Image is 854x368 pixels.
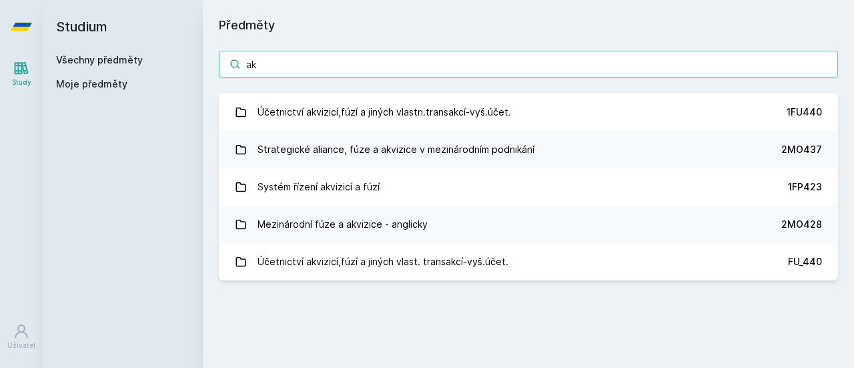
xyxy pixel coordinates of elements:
a: Uživatel [3,317,40,357]
a: Mezinárodní fúze a akvizice - anglicky 2MO428 [219,206,838,243]
a: Strategické aliance, fúze a akvizice v mezinárodním podnikání 2MO437 [219,131,838,168]
a: Study [3,53,40,94]
div: FU_440 [788,255,822,268]
div: 2MO428 [781,218,822,231]
div: Účetnictví akvizicí,fúzí a jiných vlastn.transakcí-vyš.účet. [258,99,511,126]
input: Název nebo ident předmětu… [219,51,838,77]
div: Strategické aliance, fúze a akvizice v mezinárodním podnikání [258,136,534,163]
div: Účetnictví akvizicí,fúzí a jiných vlast. transakcí-vyš.účet. [258,248,508,275]
a: Systém řízení akvizicí a fúzí 1FP423 [219,168,838,206]
div: 1FP423 [788,180,822,194]
div: Mezinárodní fúze a akvizice - anglicky [258,211,428,238]
span: Moje předměty [56,77,127,91]
a: Účetnictví akvizicí,fúzí a jiných vlastn.transakcí-vyš.účet. 1FU440 [219,94,838,131]
div: Uživatel [7,341,35,351]
div: 2MO437 [781,143,822,156]
div: 1FU440 [787,106,822,119]
h1: Předměty [219,16,838,35]
a: Účetnictví akvizicí,fúzí a jiných vlast. transakcí-vyš.účet. FU_440 [219,243,838,281]
a: Všechny předměty [56,54,143,65]
div: Study [12,77,31,87]
div: Systém řízení akvizicí a fúzí [258,174,380,200]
